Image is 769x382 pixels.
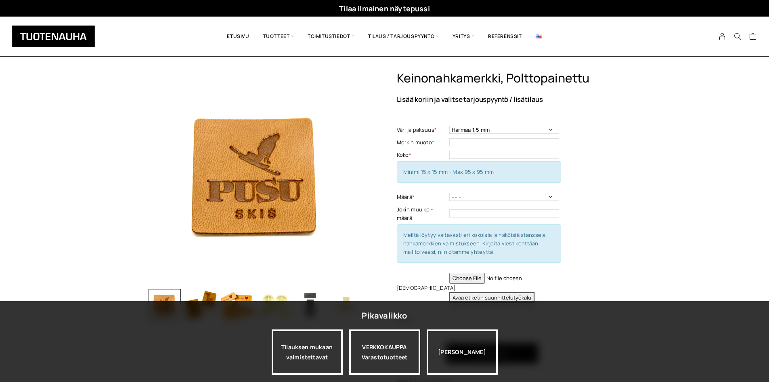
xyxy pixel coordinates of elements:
[272,329,343,375] a: Tilauksen mukaan valmistettavat
[258,289,290,321] img: Keinonahkamerkki, polttopainettu 4
[149,71,362,285] img: 02110228-e97c-40f1-b01a-96fdc9ee09d3
[715,33,730,40] a: My Account
[330,289,362,321] img: Keinonahkamerkki, polttopainettu 6
[397,126,447,134] label: Väri ja paksuus
[749,32,757,42] a: Cart
[403,168,494,175] span: Minimi 15 x 15 mm - Max 95 x 95 mm
[339,4,430,13] a: Tilaa ilmainen näytepussi
[349,329,420,375] div: VERKKOKAUPPA Varastotuotteet
[446,23,481,50] span: Yritys
[449,292,534,303] button: Avaa etiketin suunnittelutyökalu
[397,151,447,159] label: Koko
[403,231,546,255] span: Meiltä löytyy valtavasti eri kokoisia ja näköisiä stansseja nahkamerkkien valmistukseen. Kirjoita...
[256,23,301,50] span: Tuotteet
[397,71,621,86] h1: Keinonahkamerkki, polttopainettu
[349,329,420,375] a: VERKKOKAUPPAVarastotuotteet
[185,289,217,321] img: Keinonahkamerkki, polttopainettu 2
[481,23,529,50] a: Referenssit
[220,23,256,50] a: Etusivu
[397,96,621,103] p: Lisää koriin ja valitse tarjouspyyntö / lisätilaus
[536,34,542,38] img: English
[730,33,745,40] button: Search
[294,289,326,321] img: Keinonahkamerkki, polttopainettu 5
[397,138,447,147] label: Merkin muoto
[397,193,447,201] label: Määrä
[301,23,361,50] span: Toimitustiedot
[12,25,95,47] img: Tuotenauha Oy
[362,308,407,323] div: Pikavalikko
[361,23,446,50] span: Tilaus / Tarjouspyyntö
[397,205,447,222] label: Jokin muu kpl-määrä
[221,289,254,321] img: Keinonahkamerkki, polttopainettu 3
[427,329,498,375] div: [PERSON_NAME]
[397,284,447,292] label: [DEMOGRAPHIC_DATA]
